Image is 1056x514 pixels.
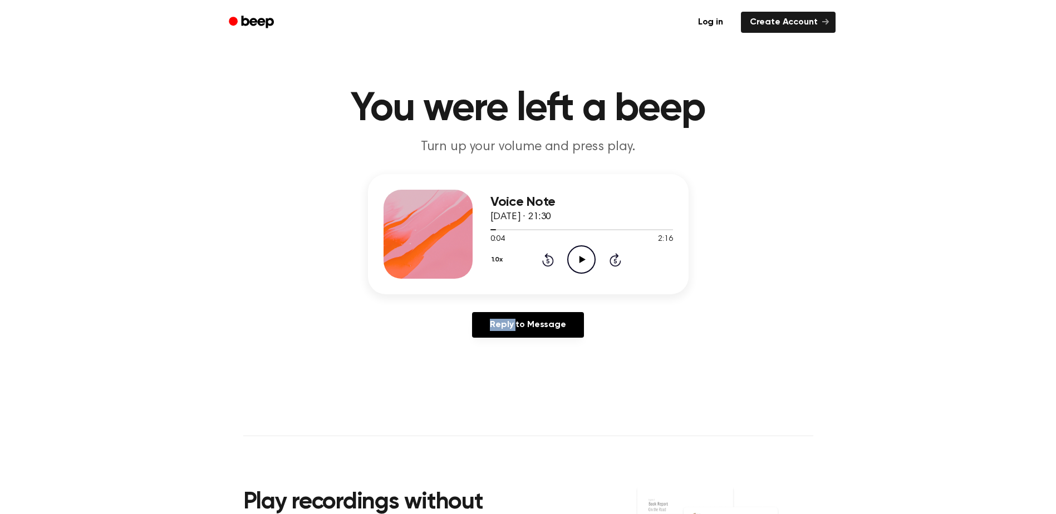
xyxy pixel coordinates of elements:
button: 1.0x [490,250,507,269]
a: Create Account [741,12,836,33]
span: [DATE] · 21:30 [490,212,552,222]
a: Beep [221,12,284,33]
h3: Voice Note [490,195,673,210]
span: 0:04 [490,234,505,245]
h1: You were left a beep [243,89,813,129]
a: Reply to Message [472,312,583,338]
a: Log in [687,9,734,35]
p: Turn up your volume and press play. [315,138,742,156]
span: 2:16 [658,234,672,245]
